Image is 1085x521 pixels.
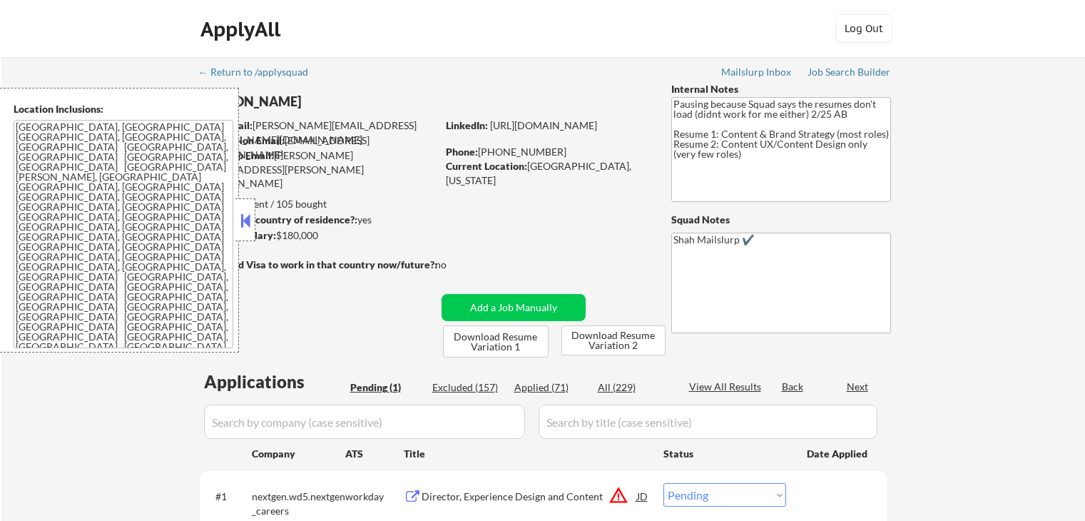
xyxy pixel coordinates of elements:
[446,146,478,158] strong: Phone:
[14,102,233,116] div: Location Inclusions:
[721,67,793,77] div: Mailslurp Inbox
[446,160,527,172] strong: Current Location:
[443,325,549,358] button: Download Resume Variation 1
[435,258,476,272] div: no
[636,483,650,509] div: JD
[422,490,637,504] div: Director, Experience Design and Content
[200,258,437,270] strong: Will need Visa to work in that country now/future?:
[199,197,437,211] div: 71 sent / 105 bought
[204,405,525,439] input: Search by company (case sensitive)
[199,213,357,226] strong: Can work in country of residence?:
[782,380,805,394] div: Back
[199,213,432,227] div: yes
[345,490,404,504] div: workday
[432,380,504,395] div: Excluded (157)
[204,373,345,390] div: Applications
[808,66,891,81] a: Job Search Builder
[514,380,586,395] div: Applied (71)
[598,380,669,395] div: All (229)
[200,133,437,161] div: [EMAIL_ADDRESS][DOMAIN_NAME]
[671,82,891,96] div: Internal Notes
[835,14,892,43] button: Log Out
[721,66,793,81] a: Mailslurp Inbox
[446,159,648,187] div: [GEOGRAPHIC_DATA], [US_STATE]
[807,447,870,461] div: Date Applied
[200,17,285,41] div: ApplyAll
[404,447,650,461] div: Title
[442,294,586,321] button: Add a Job Manually
[252,490,345,517] div: nextgen.wd5.nextgen_careers
[215,490,240,504] div: #1
[689,380,765,394] div: View All Results
[847,380,870,394] div: Next
[608,485,628,505] button: warning_amber
[200,118,437,146] div: [PERSON_NAME][EMAIL_ADDRESS][PERSON_NAME][DOMAIN_NAME]
[671,213,891,227] div: Squad Notes
[561,325,666,355] button: Download Resume Variation 2
[446,119,488,131] strong: LinkedIn:
[446,145,648,159] div: [PHONE_NUMBER]
[200,93,493,111] div: [PERSON_NAME]
[490,119,597,131] a: [URL][DOMAIN_NAME]
[808,67,891,77] div: Job Search Builder
[663,440,786,466] div: Status
[198,67,322,77] div: ← Return to /applysquad
[252,447,345,461] div: Company
[198,66,322,81] a: ← Return to /applysquad
[199,228,437,243] div: $180,000
[539,405,877,439] input: Search by title (case sensitive)
[200,148,437,191] div: [PERSON_NAME][EMAIL_ADDRESS][PERSON_NAME][DOMAIN_NAME]
[345,447,404,461] div: ATS
[350,380,422,395] div: Pending (1)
